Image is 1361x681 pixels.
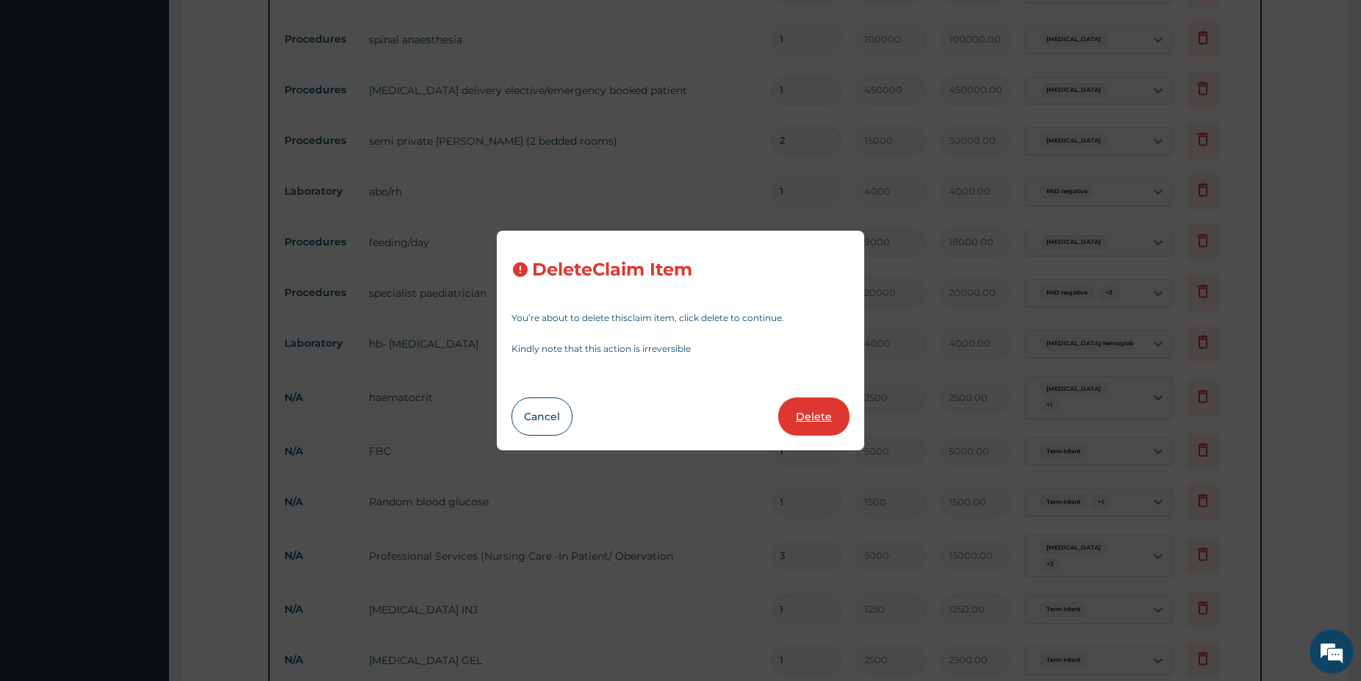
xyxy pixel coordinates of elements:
span: We're online! [85,185,203,334]
div: Minimize live chat window [241,7,276,43]
button: Delete [778,397,850,436]
textarea: Type your message and hit 'Enter' [7,401,280,453]
p: Kindly note that this action is irreversible [511,345,850,353]
img: d_794563401_company_1708531726252_794563401 [27,73,60,110]
p: You’re about to delete this claim item , click delete to continue. [511,314,850,323]
button: Cancel [511,397,572,436]
div: Chat with us now [76,82,247,101]
h3: Delete Claim Item [532,260,692,280]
